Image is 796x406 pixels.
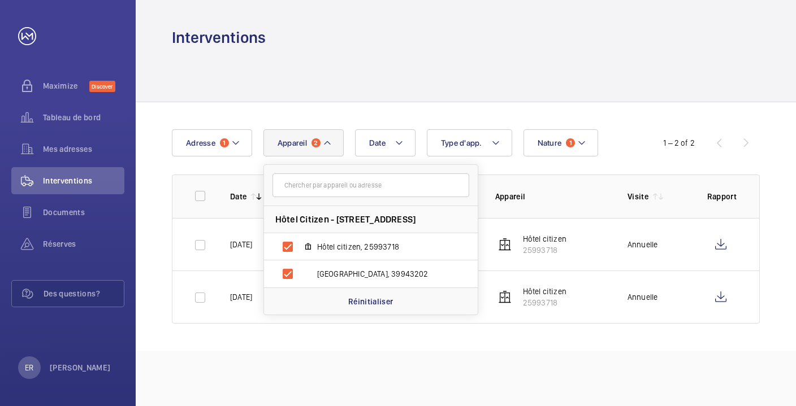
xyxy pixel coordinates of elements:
[230,239,252,250] p: [DATE]
[317,241,448,252] span: Hôtel citizen, 25993718
[524,129,599,156] button: Nature1
[628,239,657,250] div: Annuelle
[220,138,229,147] span: 1
[523,286,566,297] p: Hôtel citizen
[498,290,512,304] img: elevator.svg
[172,27,266,48] h1: Interventions
[272,173,469,197] input: Chercher par appareil ou adresse
[523,297,566,308] p: 25993718
[523,233,566,245] p: Hôtel citizen
[43,238,124,250] span: Réserves
[312,138,321,147] span: 2
[43,207,124,218] span: Documents
[43,143,124,155] span: Mes adresses
[50,362,111,373] p: [PERSON_NAME]
[628,291,657,303] div: Annuelle
[427,129,512,156] button: Type d'app.
[523,245,566,256] p: 25993718
[628,191,648,202] p: Visite
[25,362,33,373] p: ER
[441,138,482,147] span: Type d'app.
[43,80,89,91] span: Maximize
[230,291,252,303] p: [DATE]
[707,191,737,202] p: Rapport
[538,138,562,147] span: Nature
[566,138,575,147] span: 1
[275,213,416,225] span: Hôtel Citizen - [STREET_ADDRESS]
[498,238,512,251] img: elevator.svg
[355,129,416,156] button: Date
[278,138,307,147] span: Appareil
[495,191,609,202] p: Appareil
[230,191,246,202] p: Date
[43,175,124,186] span: Interventions
[317,268,448,280] span: [GEOGRAPHIC_DATA], 39943202
[348,296,393,307] p: Réinitialiser
[369,138,386,147] span: Date
[186,138,215,147] span: Adresse
[172,129,252,156] button: Adresse1
[263,129,344,156] button: Appareil2
[89,81,115,92] span: Discover
[663,137,695,149] div: 1 – 2 of 2
[44,288,124,299] span: Des questions?
[43,112,124,123] span: Tableau de bord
